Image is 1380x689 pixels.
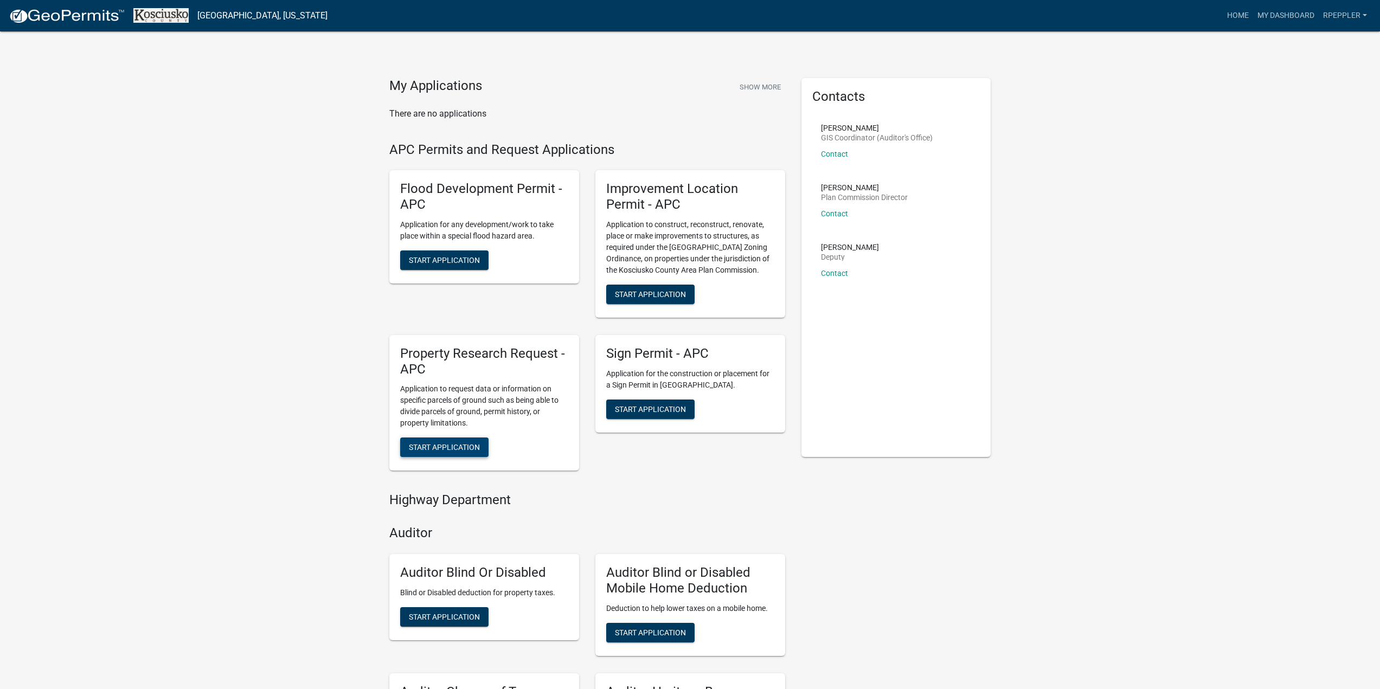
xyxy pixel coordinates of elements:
span: Start Application [615,404,686,413]
h4: Highway Department [389,492,785,508]
span: Start Application [615,289,686,298]
h5: Sign Permit - APC [606,346,774,362]
p: Application for the construction or placement for a Sign Permit in [GEOGRAPHIC_DATA]. [606,368,774,391]
a: Contact [821,209,848,218]
h5: Improvement Location Permit - APC [606,181,774,213]
h5: Flood Development Permit - APC [400,181,568,213]
a: [GEOGRAPHIC_DATA], [US_STATE] [197,7,328,25]
button: Start Application [606,623,695,642]
p: Application for any development/work to take place within a special flood hazard area. [400,219,568,242]
a: Contact [821,269,848,278]
span: Start Application [409,612,480,621]
p: [PERSON_NAME] [821,124,933,132]
h5: Auditor Blind or Disabled Mobile Home Deduction [606,565,774,596]
p: Deduction to help lower taxes on a mobile home. [606,603,774,614]
p: Blind or Disabled deduction for property taxes. [400,587,568,598]
h4: APC Permits and Request Applications [389,142,785,158]
a: Contact [821,150,848,158]
button: Start Application [400,607,489,627]
p: Plan Commission Director [821,194,908,201]
button: Start Application [606,285,695,304]
p: Deputy [821,253,879,261]
img: Kosciusko County, Indiana [133,8,189,23]
p: Application to request data or information on specific parcels of ground such as being able to di... [400,383,568,429]
h5: Contacts [812,89,980,105]
span: Start Application [615,628,686,636]
span: Start Application [409,443,480,452]
h5: Property Research Request - APC [400,346,568,377]
p: There are no applications [389,107,785,120]
a: Home [1223,5,1253,26]
h4: Auditor [389,525,785,541]
p: Application to construct, reconstruct, renovate, place or make improvements to structures, as req... [606,219,774,276]
a: rpeppler [1319,5,1371,26]
button: Start Application [606,400,695,419]
span: Start Application [409,255,480,264]
button: Show More [735,78,785,96]
h5: Auditor Blind Or Disabled [400,565,568,581]
p: [PERSON_NAME] [821,184,908,191]
h4: My Applications [389,78,482,94]
p: GIS Coordinator (Auditor's Office) [821,134,933,141]
a: My Dashboard [1253,5,1319,26]
p: [PERSON_NAME] [821,243,879,251]
button: Start Application [400,437,489,457]
button: Start Application [400,250,489,270]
